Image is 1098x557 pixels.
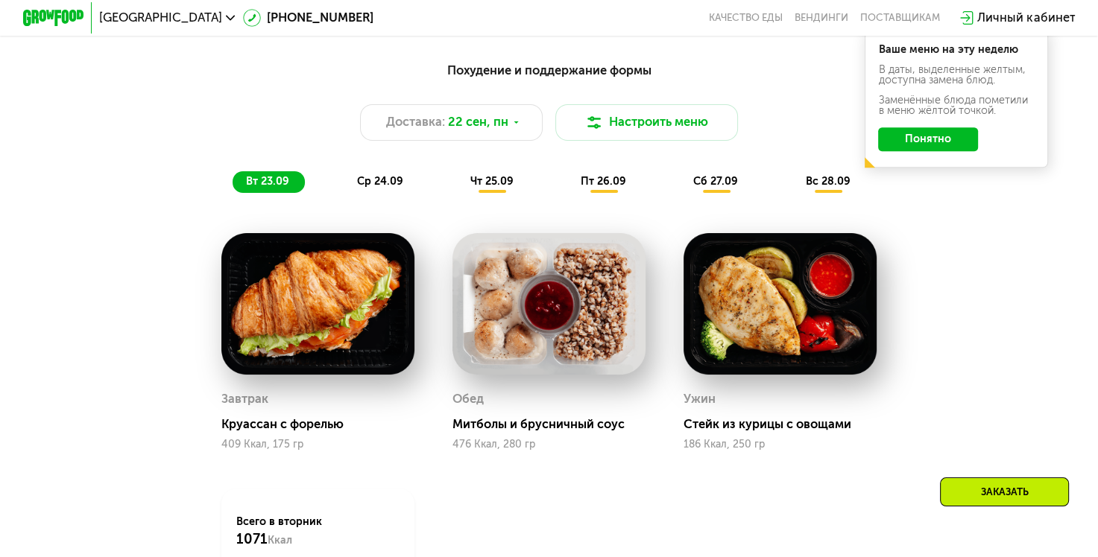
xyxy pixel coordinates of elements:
a: Вендинги [795,12,848,24]
div: Митболы и брусничный соус [452,417,658,432]
div: 409 Ккал, 175 гр [221,439,414,451]
div: Ужин [684,388,716,411]
div: 186 Ккал, 250 гр [684,439,877,451]
div: Всего в вторник [236,515,399,548]
div: 476 Ккал, 280 гр [452,439,646,451]
span: [GEOGRAPHIC_DATA] [99,12,222,24]
div: Завтрак [221,388,268,411]
div: Стейк из курицы с овощами [684,417,889,432]
span: сб 27.09 [693,175,738,188]
span: чт 25.09 [470,175,514,188]
div: Круассан с форелью [221,417,427,432]
span: 22 сен, пн [448,113,508,132]
div: Заказать [940,477,1069,506]
div: Ваше меню на эту неделю [878,45,1034,55]
div: Обед [452,388,484,411]
a: [PHONE_NUMBER] [243,9,374,28]
div: Личный кабинет [977,9,1075,28]
span: пт 26.09 [581,175,626,188]
div: поставщикам [860,12,940,24]
div: В даты, выделенные желтым, доступна замена блюд. [878,65,1034,86]
button: Настроить меню [555,104,739,141]
div: Заменённые блюда пометили в меню жёлтой точкой. [878,95,1034,117]
button: Понятно [878,127,978,152]
span: 1071 [236,531,268,547]
div: Похудение и поддержание формы [98,61,1000,80]
span: ср 24.09 [357,175,403,188]
span: вт 23.09 [246,175,289,188]
span: Ккал [268,534,292,547]
span: Доставка: [386,113,445,132]
a: Качество еды [709,12,783,24]
span: вс 28.09 [805,175,850,188]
